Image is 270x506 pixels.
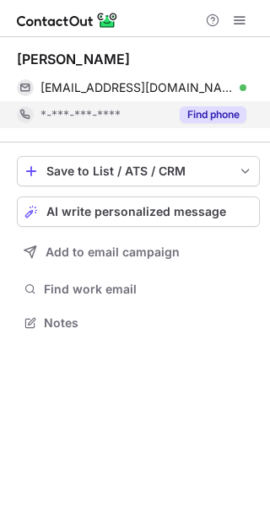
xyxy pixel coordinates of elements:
[17,196,260,227] button: AI write personalized message
[46,205,226,218] span: AI write personalized message
[17,311,260,335] button: Notes
[17,51,130,67] div: [PERSON_NAME]
[17,156,260,186] button: save-profile-one-click
[17,237,260,267] button: Add to email campaign
[46,164,230,178] div: Save to List / ATS / CRM
[17,277,260,301] button: Find work email
[44,282,253,297] span: Find work email
[180,106,246,123] button: Reveal Button
[44,315,253,331] span: Notes
[46,245,180,259] span: Add to email campaign
[40,80,234,95] span: [EMAIL_ADDRESS][DOMAIN_NAME]
[17,10,118,30] img: ContactOut v5.3.10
